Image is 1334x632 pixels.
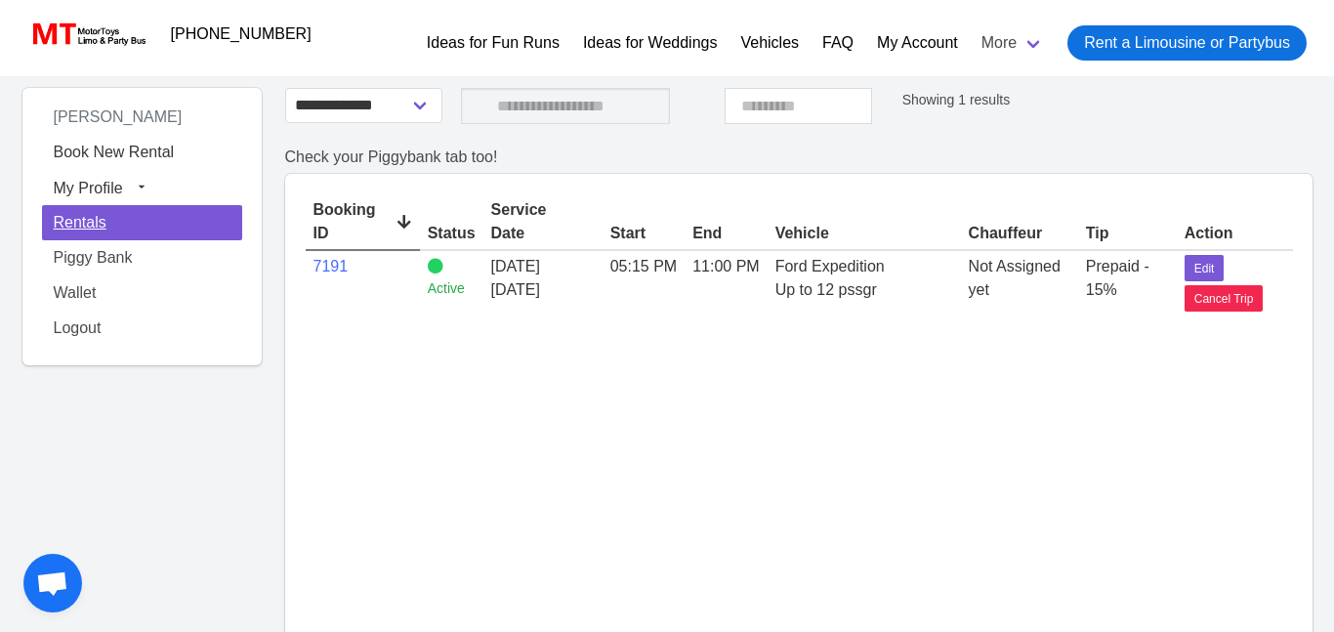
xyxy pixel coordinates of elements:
a: 7191 [313,258,349,274]
a: FAQ [822,31,854,55]
div: Action [1185,222,1292,245]
button: My Profile [42,170,242,205]
span: Edit [1194,260,1215,277]
div: End [692,222,759,245]
div: Chauffeur [969,222,1070,245]
a: Rentals [42,205,242,240]
a: More [970,18,1056,68]
img: MotorToys Logo [27,21,147,48]
a: Vehicles [740,31,799,55]
a: Ideas for Weddings [583,31,718,55]
span: Prepaid - 15% [1086,258,1149,298]
a: Rent a Limousine or Partybus [1067,25,1307,61]
span: Up to 12 pssgr [775,281,877,298]
div: Tip [1086,222,1169,245]
a: Wallet [42,275,242,311]
a: Edit [1185,258,1225,274]
small: Showing 1 results [902,92,1011,107]
span: Cancel Trip [1194,290,1254,308]
a: Logout [42,311,242,346]
div: Service Date [491,198,595,245]
span: [DATE] [491,258,540,274]
span: [PERSON_NAME] [42,101,194,133]
span: Not Assigned yet [969,258,1061,298]
span: Rent a Limousine or Partybus [1084,31,1290,55]
div: Status [428,222,476,245]
span: Ford Expedition [775,258,885,274]
span: 05:15 PM [610,258,677,274]
span: 11:00 PM [692,258,759,274]
span: My Profile [54,179,123,195]
a: Piggy Bank [42,240,242,275]
h2: Check your Piggybank tab too! [285,147,1313,166]
small: Active [428,278,476,299]
div: Start [610,222,677,245]
div: Open chat [23,554,82,612]
button: Cancel Trip [1185,285,1264,312]
a: Ideas for Fun Runs [427,31,560,55]
button: Edit [1185,255,1225,281]
div: Booking ID [313,198,412,245]
span: [DATE] [491,278,595,302]
div: Vehicle [775,222,953,245]
a: Book New Rental [42,135,242,170]
a: My Account [877,31,958,55]
a: [PHONE_NUMBER] [159,15,323,54]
